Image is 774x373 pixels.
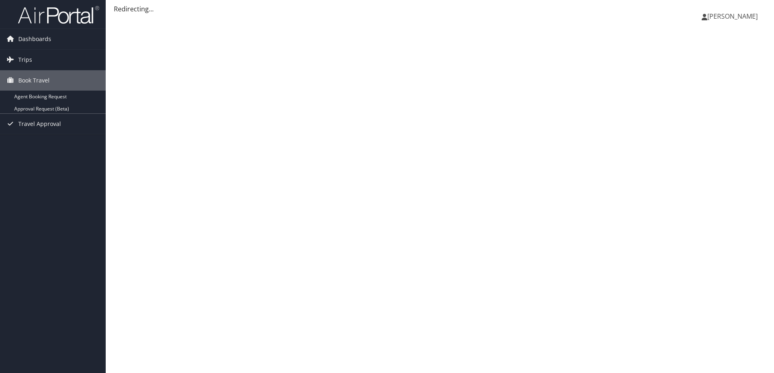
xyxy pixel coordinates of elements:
[702,4,766,28] a: [PERSON_NAME]
[114,4,766,14] div: Redirecting...
[707,12,758,21] span: [PERSON_NAME]
[18,29,51,49] span: Dashboards
[18,50,32,70] span: Trips
[18,5,99,24] img: airportal-logo.png
[18,70,50,91] span: Book Travel
[18,114,61,134] span: Travel Approval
